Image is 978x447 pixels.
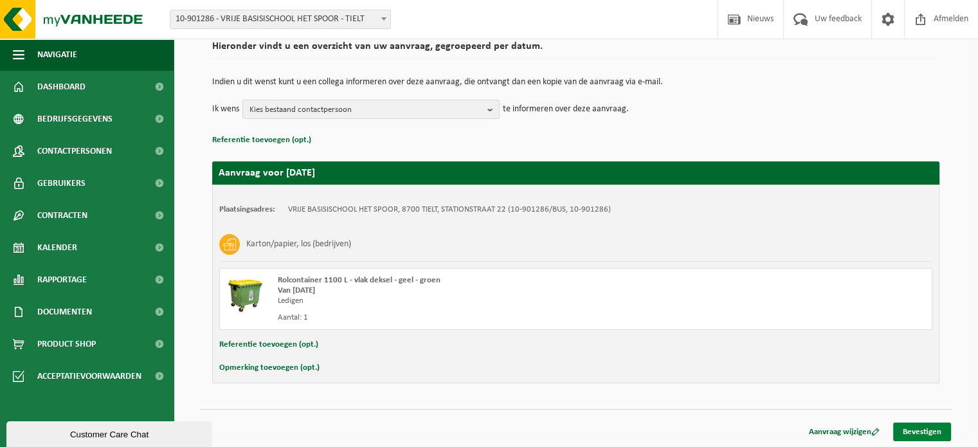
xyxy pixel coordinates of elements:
[242,100,500,119] button: Kies bestaand contactpersoon
[37,135,112,167] span: Contactpersonen
[219,360,320,376] button: Opmerking toevoegen (opt.)
[212,41,939,59] h2: Hieronder vindt u een overzicht van uw aanvraag, gegroepeerd per datum.
[278,313,628,323] div: Aantal: 1
[246,234,351,255] h3: Karton/papier, los (bedrijven)
[219,336,318,353] button: Referentie toevoegen (opt.)
[503,100,629,119] p: te informeren over deze aanvraag.
[170,10,390,28] span: 10-901286 - VRIJE BASISISCHOOL HET SPOOR - TIELT
[212,100,239,119] p: Ik wens
[37,232,77,264] span: Kalender
[170,10,391,29] span: 10-901286 - VRIJE BASISISCHOOL HET SPOOR - TIELT
[212,132,311,149] button: Referentie toevoegen (opt.)
[278,286,315,295] strong: Van [DATE]
[219,205,275,214] strong: Plaatsingsadres:
[6,419,215,447] iframe: chat widget
[37,167,86,199] span: Gebruikers
[893,423,951,441] a: Bevestigen
[288,205,611,215] td: VRIJE BASISISCHOOL HET SPOOR, 8700 TIELT, STATIONSTRAAT 22 (10-901286/BUS, 10-901286)
[37,103,113,135] span: Bedrijfsgegevens
[226,275,265,314] img: WB-1100-HPE-GN-50.png
[37,71,86,103] span: Dashboard
[37,296,92,328] span: Documenten
[278,296,628,306] div: Ledigen
[278,276,440,284] span: Rolcontainer 1100 L - vlak deksel - geel - groen
[219,168,315,178] strong: Aanvraag voor [DATE]
[37,39,77,71] span: Navigatie
[37,264,87,296] span: Rapportage
[249,100,482,120] span: Kies bestaand contactpersoon
[37,360,141,392] span: Acceptatievoorwaarden
[799,423,889,441] a: Aanvraag wijzigen
[37,199,87,232] span: Contracten
[37,328,96,360] span: Product Shop
[212,78,939,87] p: Indien u dit wenst kunt u een collega informeren over deze aanvraag, die ontvangt dan een kopie v...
